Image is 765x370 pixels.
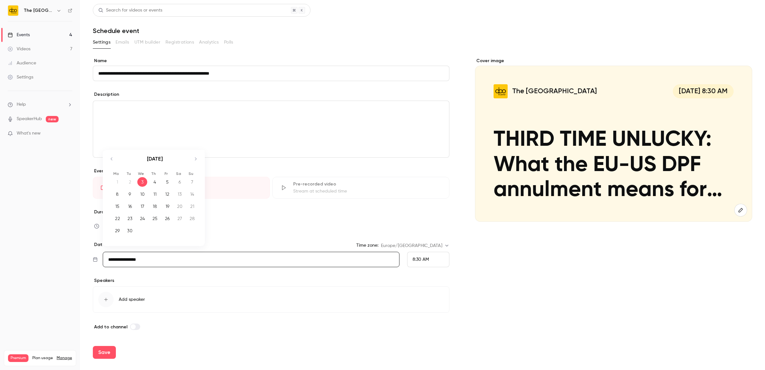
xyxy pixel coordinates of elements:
[162,177,172,187] div: 5
[125,214,135,223] div: 23
[32,356,53,361] span: Plan usage
[93,177,270,199] div: LiveGo live at scheduled time
[112,214,122,223] div: 22
[187,214,197,223] div: 28
[137,214,147,223] div: 24
[165,171,168,176] small: Fr
[125,226,135,235] div: 30
[136,212,149,225] td: Wednesday, September 24, 2025
[93,37,110,47] button: Settings
[111,176,124,188] td: Not available. Monday, September 1, 2025
[93,286,449,313] button: Add speaker
[8,46,30,52] div: Videos
[112,201,122,211] div: 15
[136,176,149,188] td: Selected. Wednesday, September 3, 2025
[162,201,172,211] div: 19
[93,101,449,157] div: editor
[150,189,160,199] div: 11
[65,131,72,136] iframe: Noticeable Trigger
[173,200,186,212] td: Saturday, September 20, 2025
[381,243,449,249] div: Europe/[GEOGRAPHIC_DATA]
[150,214,160,223] div: 25
[175,189,185,199] div: 13
[17,116,42,122] a: SpeakerHub
[125,189,135,199] div: 9
[111,200,124,212] td: Monday, September 15, 2025
[134,39,160,46] span: UTM builder
[224,39,233,46] span: Polls
[137,201,147,211] div: 17
[112,189,122,199] div: 8
[119,296,145,303] span: Add speaker
[175,201,185,211] div: 20
[93,346,116,359] button: Save
[161,188,173,200] td: Friday, September 12, 2025
[116,39,129,46] span: Emails
[186,188,198,200] td: Sunday, September 14, 2025
[512,86,597,96] p: The [GEOGRAPHIC_DATA]
[149,176,161,188] td: Thursday, September 4, 2025
[8,354,28,362] span: Premium
[103,150,205,243] div: Calendar
[93,27,752,35] h1: Schedule event
[112,177,122,187] div: 1
[138,171,144,176] small: We
[93,209,449,215] label: Duration
[186,212,198,225] td: Sunday, September 28, 2025
[147,156,163,162] strong: [DATE]
[187,201,197,211] div: 21
[162,214,172,223] div: 26
[93,277,449,284] p: Speakers
[111,225,124,237] td: Monday, September 29, 2025
[175,177,185,187] div: 6
[111,188,124,200] td: Monday, September 8, 2025
[8,101,72,108] li: help-dropdown-opener
[173,176,186,188] td: Saturday, September 6, 2025
[24,7,54,14] h6: The [GEOGRAPHIC_DATA]
[165,39,194,46] span: Registrations
[8,74,33,80] div: Settings
[293,181,441,187] div: Pre-recorded video
[189,171,193,176] small: Su
[161,212,173,225] td: Friday, September 26, 2025
[124,212,136,225] td: Tuesday, September 23, 2025
[293,188,441,194] div: Stream at scheduled time
[494,84,507,98] img: THIRD TIME UNLUCKY: What the EU-US DPF annulment means for businesses
[93,242,126,248] p: Date and time
[17,130,41,137] span: What's new
[161,176,173,188] td: Friday, September 5, 2025
[149,200,161,212] td: Thursday, September 18, 2025
[186,176,198,188] td: Sunday, September 7, 2025
[150,177,160,187] div: 4
[113,171,119,176] small: Mo
[356,242,378,249] label: Time zone:
[124,200,136,212] td: Tuesday, September 16, 2025
[8,60,36,66] div: Audience
[173,188,186,200] td: Saturday, September 13, 2025
[136,188,149,200] td: Wednesday, September 10, 2025
[162,189,172,199] div: 12
[187,177,197,187] div: 7
[124,188,136,200] td: Tuesday, September 9, 2025
[46,116,59,122] span: new
[137,189,147,199] div: 10
[126,171,131,176] small: Tu
[494,127,733,203] p: THIRD TIME UNLUCKY: What the EU-US DPF annulment means for businesses
[475,58,752,64] label: Cover image
[125,201,135,211] div: 16
[111,212,124,225] td: Monday, September 22, 2025
[150,201,160,211] div: 18
[112,226,122,235] div: 29
[98,7,162,14] div: Search for videos or events
[407,252,449,267] div: From
[136,200,149,212] td: Wednesday, September 17, 2025
[151,171,156,176] small: Th
[103,252,399,267] input: Tue, Feb 17, 2026
[137,177,147,187] div: 3
[57,356,72,361] a: Manage
[93,91,119,98] label: Description
[187,189,197,199] div: 14
[175,214,185,223] div: 27
[93,168,449,174] p: Event type
[125,177,135,187] div: 2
